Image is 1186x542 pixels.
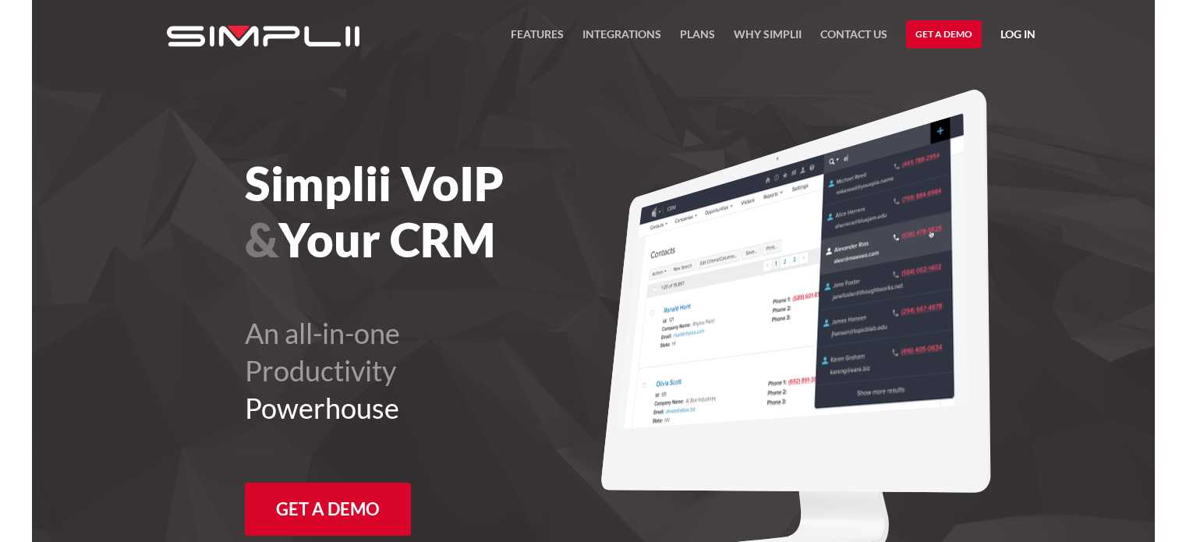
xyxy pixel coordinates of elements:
[734,25,802,53] a: Why Simplii
[820,25,887,53] a: Contact US
[245,483,411,536] a: Get a Demo
[167,26,359,47] img: Simplii
[245,155,679,267] h1: Simplii VoIP Your CRM
[245,211,278,267] span: &
[906,20,982,48] a: Get a Demo
[1000,25,1036,48] a: Log in
[582,25,661,53] a: Integrations
[245,314,679,427] h2: An all-in-one Productivity
[511,25,564,53] a: FEATURES
[245,391,399,425] span: Powerhouse
[680,25,715,53] a: Plans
